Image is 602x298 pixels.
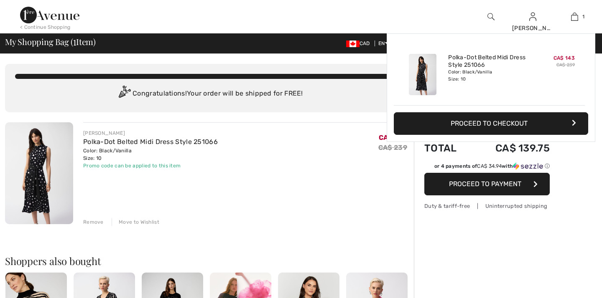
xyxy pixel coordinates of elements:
[424,202,550,210] div: Duty & tariff-free | Uninterrupted shipping
[15,86,404,102] div: Congratulations! Your order will be shipped for FREE!
[554,12,595,22] a: 1
[448,69,531,82] div: Color: Black/Vanilla Size: 10
[448,54,531,69] a: Polka-Dot Belted Midi Dress Style 251066
[116,86,133,102] img: Congratulation2.svg
[409,54,436,95] img: Polka-Dot Belted Midi Dress Style 251066
[449,180,521,188] span: Proceed to Payment
[529,13,536,20] a: Sign In
[83,138,218,146] a: Polka-Dot Belted Midi Dress Style 251066
[5,256,414,266] h2: Shoppers also bought
[394,112,588,135] button: Proceed to Checkout
[556,62,575,68] s: CA$ 239
[424,173,550,195] button: Proceed to Payment
[529,12,536,22] img: My Info
[582,13,584,20] span: 1
[378,40,389,46] span: EN
[554,55,575,61] span: CA$ 143
[83,147,218,162] div: Color: Black/Vanilla Size: 10
[512,24,553,33] div: [PERSON_NAME]
[20,7,79,23] img: 1ère Avenue
[20,23,71,31] div: < Continue Shopping
[346,40,360,47] img: Canadian Dollar
[379,134,407,141] span: CA$ 143
[5,122,73,224] img: Polka-Dot Belted Midi Dress Style 251066
[5,38,96,46] span: My Shopping Bag ( Item)
[112,218,159,226] div: Move to Wishlist
[83,162,218,169] div: Promo code can be applied to this item
[83,218,104,226] div: Remove
[487,12,495,22] img: search the website
[73,35,76,46] span: 1
[83,129,218,137] div: [PERSON_NAME]
[346,40,373,46] span: CAD
[571,12,578,22] img: My Bag
[378,144,407,152] s: CA$ 239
